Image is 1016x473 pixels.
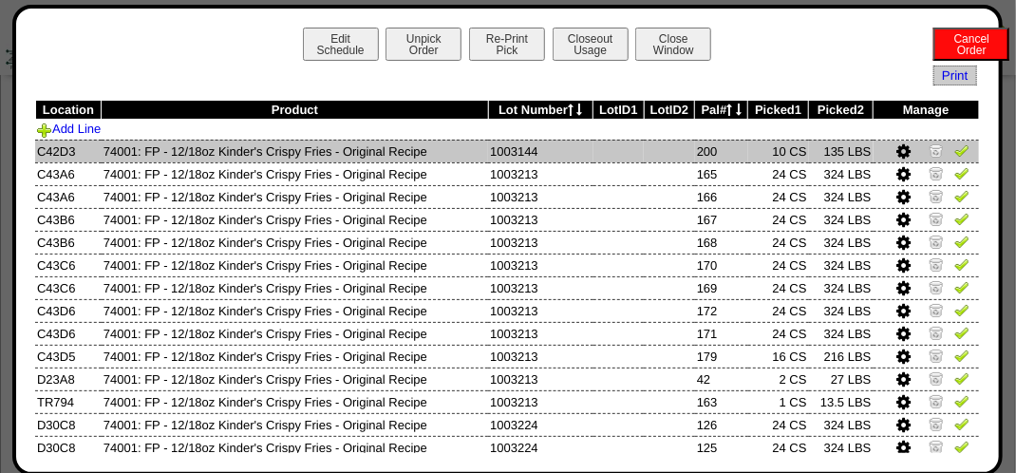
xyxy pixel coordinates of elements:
[488,322,593,345] td: 1003213
[933,28,1009,61] button: CancelOrder
[102,208,488,231] td: 74001: FP - 12/18oz Kinder's Crispy Fries - Original Recipe
[553,28,629,61] button: CloseoutUsage
[35,254,102,276] td: C43C6
[102,345,488,368] td: 74001: FP - 12/18oz Kinder's Crispy Fries - Original Recipe
[102,185,488,208] td: 74001: FP - 12/18oz Kinder's Crispy Fries - Original Recipe
[954,211,969,226] img: Verify Pick
[386,28,461,61] button: UnpickOrder
[748,345,809,368] td: 16 CS
[954,234,969,249] img: Verify Pick
[929,142,944,158] img: Zero Item and Verify
[748,231,809,254] td: 24 CS
[748,185,809,208] td: 24 CS
[35,231,102,254] td: C43B6
[809,276,874,299] td: 324 LBS
[954,188,969,203] img: Verify Pick
[488,208,593,231] td: 1003213
[954,348,969,363] img: Verify Pick
[635,28,711,61] button: CloseWindow
[954,393,969,408] img: Verify Pick
[748,140,809,162] td: 10 CS
[644,101,695,120] th: LotID2
[695,299,748,322] td: 172
[695,185,748,208] td: 166
[809,345,874,368] td: 216 LBS
[954,142,969,158] img: Verify Pick
[954,256,969,272] img: Verify Pick
[809,162,874,185] td: 324 LBS
[929,211,944,226] img: Zero Item and Verify
[929,325,944,340] img: Zero Item and Verify
[809,390,874,413] td: 13.5 LBS
[695,413,748,436] td: 126
[102,413,488,436] td: 74001: FP - 12/18oz Kinder's Crispy Fries - Original Recipe
[35,101,102,120] th: Location
[809,322,874,345] td: 324 LBS
[933,66,976,85] span: Print
[809,185,874,208] td: 324 LBS
[695,390,748,413] td: 163
[748,299,809,322] td: 24 CS
[929,439,944,454] img: Zero Item and Verify
[488,368,593,390] td: 1003213
[102,299,488,322] td: 74001: FP - 12/18oz Kinder's Crispy Fries - Original Recipe
[809,436,874,459] td: 324 LBS
[809,254,874,276] td: 324 LBS
[929,234,944,249] img: Zero Item and Verify
[488,101,593,120] th: Lot Number
[488,413,593,436] td: 1003224
[35,276,102,299] td: C43C6
[102,101,488,120] th: Product
[593,101,645,120] th: LotID1
[874,101,979,120] th: Manage
[929,393,944,408] img: Zero Item and Verify
[469,28,545,61] button: Re-PrintPick
[748,322,809,345] td: 24 CS
[929,416,944,431] img: Zero Item and Verify
[929,348,944,363] img: Zero Item and Verify
[695,254,748,276] td: 170
[954,416,969,431] img: Verify Pick
[748,390,809,413] td: 1 CS
[488,299,593,322] td: 1003213
[35,140,102,162] td: C42D3
[35,413,102,436] td: D30C8
[954,370,969,386] img: Verify Pick
[102,368,488,390] td: 74001: FP - 12/18oz Kinder's Crispy Fries - Original Recipe
[929,370,944,386] img: Zero Item and Verify
[35,185,102,208] td: C43A6
[35,162,102,185] td: C43A6
[954,325,969,340] img: Verify Pick
[695,368,748,390] td: 42
[695,276,748,299] td: 169
[695,208,748,231] td: 167
[748,276,809,299] td: 24 CS
[37,122,101,136] a: Add Line
[102,390,488,413] td: 74001: FP - 12/18oz Kinder's Crispy Fries - Original Recipe
[954,279,969,294] img: Verify Pick
[929,256,944,272] img: Zero Item and Verify
[37,123,52,138] img: Add Item to Order
[929,165,944,180] img: Zero Item and Verify
[748,436,809,459] td: 24 CS
[929,188,944,203] img: Zero Item and Verify
[488,231,593,254] td: 1003213
[748,254,809,276] td: 24 CS
[695,231,748,254] td: 168
[102,162,488,185] td: 74001: FP - 12/18oz Kinder's Crispy Fries - Original Recipe
[748,101,809,120] th: Picked1
[809,208,874,231] td: 324 LBS
[303,28,379,61] button: EditSchedule
[929,279,944,294] img: Zero Item and Verify
[748,208,809,231] td: 24 CS
[35,368,102,390] td: D23A8
[748,413,809,436] td: 24 CS
[633,43,713,57] a: CloseWindow
[695,436,748,459] td: 125
[809,231,874,254] td: 324 LBS
[35,322,102,345] td: C43D6
[809,101,874,120] th: Picked2
[35,208,102,231] td: C43B6
[488,345,593,368] td: 1003213
[954,165,969,180] img: Verify Pick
